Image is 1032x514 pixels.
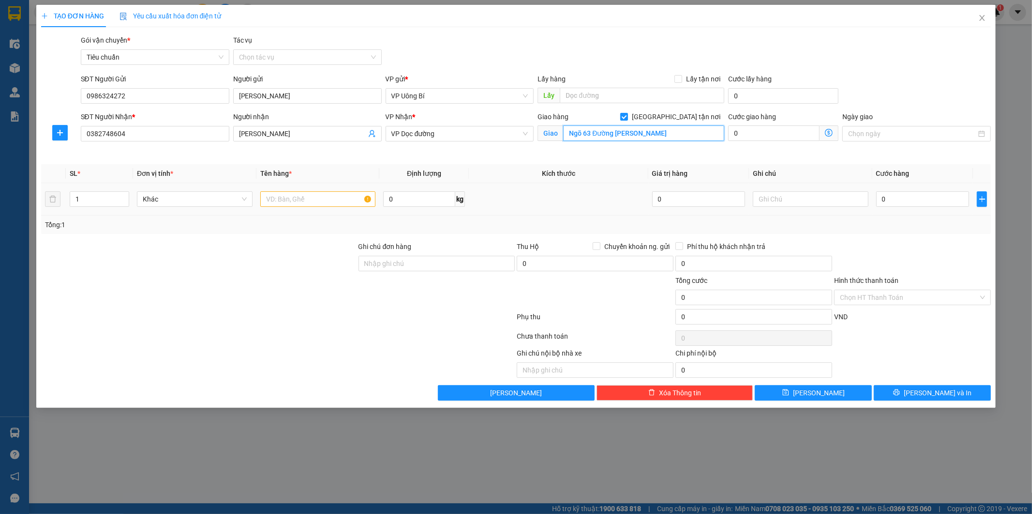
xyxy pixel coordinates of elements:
[652,170,688,177] span: Giá trị hàng
[41,12,104,20] span: TẠO ĐƠN HÀNG
[41,13,48,19] span: plus
[675,348,832,362] div: Chi phí nội bộ
[386,74,534,84] div: VP gửi
[490,388,542,398] span: [PERSON_NAME]
[9,65,93,91] span: Gửi hàng Hạ Long: Hotline:
[516,331,675,348] div: Chưa thanh toán
[876,170,910,177] span: Cước hàng
[120,13,127,20] img: icon
[969,5,996,32] button: Close
[517,348,673,362] div: Ghi chú nội bộ nhà xe
[137,170,173,177] span: Đơn vị tính
[455,191,465,207] span: kg
[260,191,376,207] input: VD: Bàn, Ghế
[391,126,528,141] span: VP Dọc đường
[749,164,872,183] th: Ghi chú
[10,5,91,26] strong: Công ty TNHH Phúc Xuyên
[782,389,789,397] span: save
[538,113,568,121] span: Giao hàng
[368,130,376,138] span: user-add
[391,89,528,103] span: VP Uông Bí
[683,241,769,252] span: Phí thu hộ khách nhận trả
[359,256,515,271] input: Ghi chú đơn hàng
[728,113,776,121] label: Cước giao hàng
[728,75,772,83] label: Cước lấy hàng
[538,75,566,83] span: Lấy hàng
[977,195,987,203] span: plus
[233,36,253,44] label: Tác vụ
[978,14,986,22] span: close
[143,192,247,206] span: Khác
[260,170,292,177] span: Tên hàng
[233,111,382,122] div: Người nhận
[542,170,575,177] span: Kích thước
[563,125,724,141] input: Giao tận nơi
[516,312,675,328] div: Phụ thu
[659,388,701,398] span: Xóa Thông tin
[977,191,987,207] button: plus
[793,388,845,398] span: [PERSON_NAME]
[848,128,976,139] input: Ngày giao
[52,125,68,140] button: plus
[675,277,707,284] span: Tổng cước
[438,385,595,401] button: [PERSON_NAME]
[648,389,655,397] span: delete
[755,385,872,401] button: save[PERSON_NAME]
[53,129,67,137] span: plus
[386,113,413,121] span: VP Nhận
[825,129,833,137] span: dollar-circle
[359,243,412,250] label: Ghi chú đơn hàng
[5,37,97,54] strong: 024 3236 3236 -
[560,88,724,103] input: Dọc đường
[600,241,673,252] span: Chuyển khoản ng. gửi
[4,28,97,62] span: Gửi hàng [GEOGRAPHIC_DATA]: Hotline:
[538,88,560,103] span: Lấy
[628,111,724,122] span: [GEOGRAPHIC_DATA] tận nơi
[842,113,873,121] label: Ngày giao
[20,46,97,62] strong: 0888 827 827 - 0848 827 827
[517,243,539,250] span: Thu Hộ
[45,219,398,230] div: Tổng: 1
[682,74,724,84] span: Lấy tận nơi
[753,191,868,207] input: Ghi Chú
[87,50,224,64] span: Tiêu chuẩn
[70,170,77,177] span: SL
[597,385,753,401] button: deleteXóa Thông tin
[538,125,563,141] span: Giao
[874,385,991,401] button: printer[PERSON_NAME] và In
[728,125,820,141] input: Cước giao hàng
[834,277,898,284] label: Hình thức thanh toán
[81,36,130,44] span: Gói vận chuyển
[407,170,441,177] span: Định lượng
[904,388,972,398] span: [PERSON_NAME] và In
[45,191,60,207] button: delete
[652,191,745,207] input: 0
[233,74,382,84] div: Người gửi
[120,12,222,20] span: Yêu cầu xuất hóa đơn điện tử
[893,389,900,397] span: printer
[728,88,838,104] input: Cước lấy hàng
[517,362,673,378] input: Nhập ghi chú
[81,111,229,122] div: SĐT Người Nhận
[834,313,848,321] span: VND
[81,74,229,84] div: SĐT Người Gửi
